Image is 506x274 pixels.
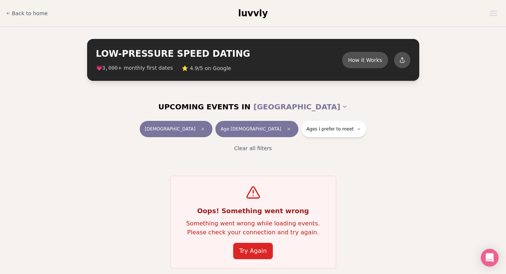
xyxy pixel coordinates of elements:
[233,243,272,259] button: Try Again
[301,121,367,137] button: Ages I prefer to meet
[230,140,277,156] button: Clear all filters
[102,65,118,71] span: 3,000
[145,126,195,132] span: [DEMOGRAPHIC_DATA]
[140,121,212,137] button: [DEMOGRAPHIC_DATA]Clear event type filter
[198,125,207,133] span: Clear event type filter
[238,7,268,19] a: luvvly
[284,125,293,133] span: Clear age
[487,8,500,19] button: Open menu
[12,10,48,17] span: Back to home
[342,52,388,68] button: How it Works
[6,6,48,21] a: Back to home
[182,65,231,72] span: ⭐ 4.9/5 on Google
[179,206,327,216] h3: Oops! Something went wrong
[307,126,354,132] span: Ages I prefer to meet
[215,121,298,137] button: Age [DEMOGRAPHIC_DATA]Clear age
[481,249,499,267] div: Open Intercom Messenger
[221,126,281,132] span: Age [DEMOGRAPHIC_DATA]
[179,219,327,237] p: Something went wrong while loading events. Please check your connection and try again.
[158,102,251,112] span: UPCOMING EVENTS IN
[96,64,173,72] span: 💗 + monthly first dates
[238,8,268,19] span: luvvly
[96,48,342,60] h2: LOW-PRESSURE SPEED DATING
[254,99,348,115] button: [GEOGRAPHIC_DATA]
